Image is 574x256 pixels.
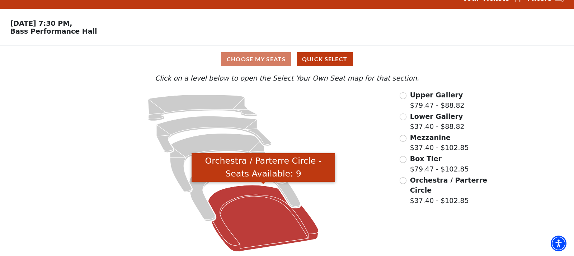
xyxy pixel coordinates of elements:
[410,112,463,120] span: Lower Gallery
[148,95,257,121] path: Upper Gallery - Seats Available: 258
[400,156,406,163] input: Box Tier$79.47 - $102.85
[208,185,318,251] path: Orchestra / Parterre Circle - Seats Available: 9
[410,155,442,163] span: Box Tier
[410,134,451,141] span: Mezzanine
[551,236,566,251] div: Accessibility Menu
[400,92,406,99] input: Upper Gallery$79.47 - $88.82
[400,177,406,184] input: Orchestra / Parterre Circle$37.40 - $102.85
[410,176,487,194] span: Orchestra / Parterre Circle
[410,175,488,206] label: $37.40 - $102.85
[410,132,469,153] label: $37.40 - $102.85
[400,113,406,120] input: Lower Gallery$37.40 - $88.82
[410,90,465,110] label: $79.47 - $88.82
[410,91,463,99] span: Upper Gallery
[297,52,353,66] button: Quick Select
[192,153,335,182] div: Orchestra / Parterre Circle - Seats Available: 9
[77,73,497,83] p: Click on a level below to open the Select Your Own Seat map for that section.
[410,111,465,132] label: $37.40 - $88.82
[400,135,406,142] input: Mezzanine$37.40 - $102.85
[156,116,272,153] path: Lower Gallery - Seats Available: 37
[410,154,469,174] label: $79.47 - $102.85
